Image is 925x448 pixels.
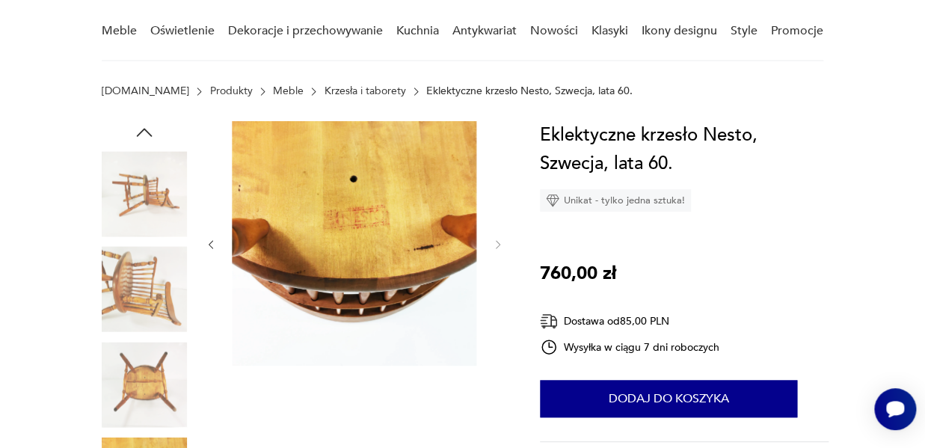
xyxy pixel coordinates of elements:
[540,338,719,356] div: Wysyłka w ciągu 7 dni roboczych
[426,85,633,97] p: Eklektyczne krzesło Nesto, Szwecja, lata 60.
[452,2,517,60] a: Antykwariat
[642,2,717,60] a: Ikony designu
[210,85,253,97] a: Produkty
[102,247,187,332] img: Zdjęcie produktu Eklektyczne krzesło Nesto, Szwecja, lata 60.
[325,85,406,97] a: Krzesła i taborety
[273,85,304,97] a: Meble
[591,2,628,60] a: Klasyki
[530,2,578,60] a: Nowości
[228,2,383,60] a: Dekoracje i przechowywanie
[731,2,757,60] a: Style
[546,194,559,207] img: Ikona diamentu
[102,2,137,60] a: Meble
[102,85,189,97] a: [DOMAIN_NAME]
[874,388,916,430] iframe: Smartsupp widget button
[540,260,616,288] p: 760,00 zł
[540,312,719,331] div: Dostawa od 85,00 PLN
[150,2,215,60] a: Oświetlenie
[102,151,187,236] img: Zdjęcie produktu Eklektyczne krzesło Nesto, Szwecja, lata 60.
[540,380,797,417] button: Dodaj do koszyka
[396,2,439,60] a: Kuchnia
[540,189,691,212] div: Unikat - tylko jedna sztuka!
[540,121,829,178] h1: Eklektyczne krzesło Nesto, Szwecja, lata 60.
[771,2,823,60] a: Promocje
[102,342,187,427] img: Zdjęcie produktu Eklektyczne krzesło Nesto, Szwecja, lata 60.
[232,121,476,366] img: Zdjęcie produktu Eklektyczne krzesło Nesto, Szwecja, lata 60.
[540,312,558,331] img: Ikona dostawy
